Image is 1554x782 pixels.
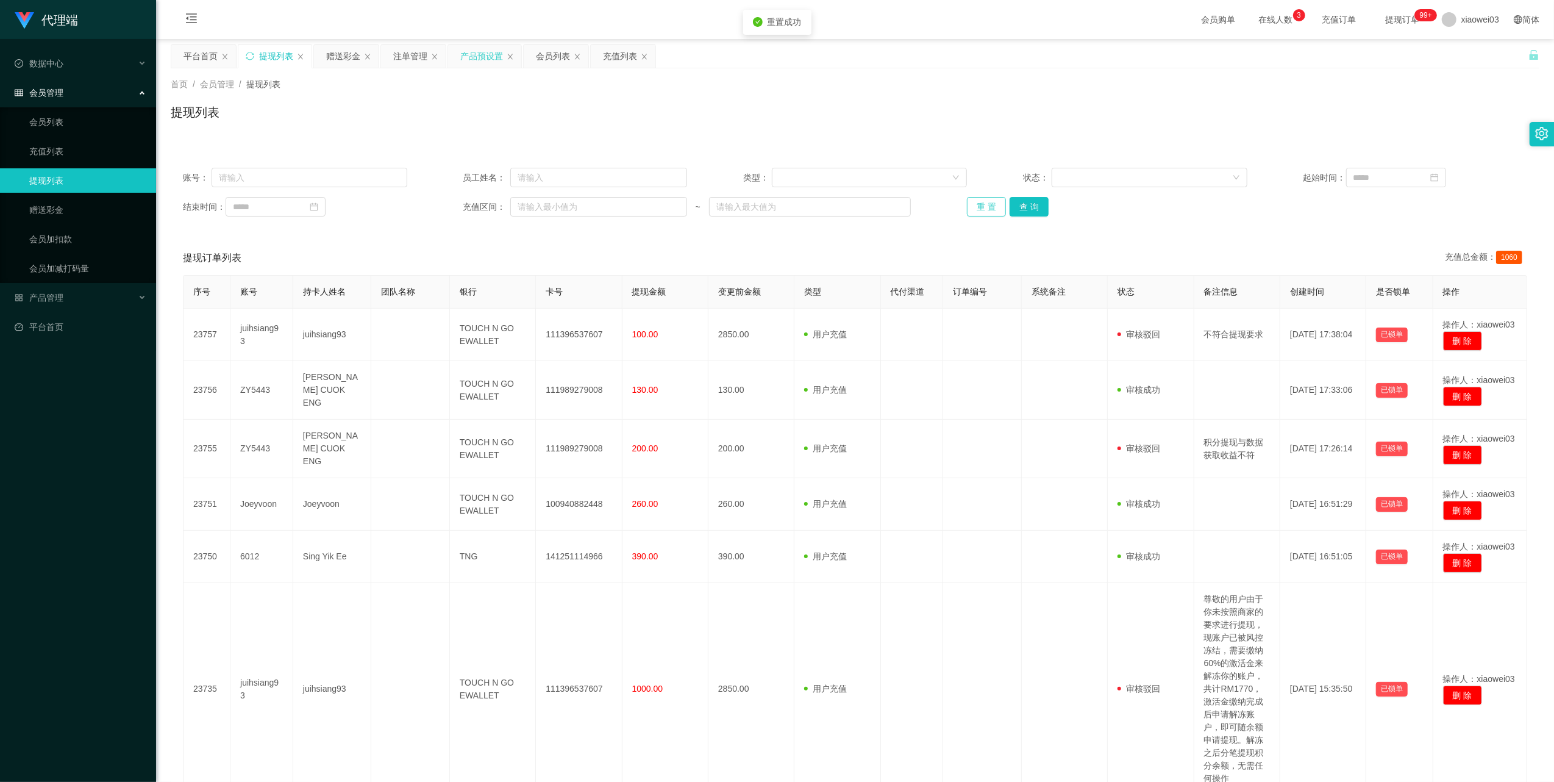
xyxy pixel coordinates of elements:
[29,198,146,222] a: 赠送彩金
[510,168,687,187] input: 请输入
[393,45,427,68] div: 注单管理
[184,420,230,478] td: 23755
[953,287,987,296] span: 订单编号
[183,171,212,184] span: 账号：
[364,53,371,60] i: 图标: close
[450,420,536,478] td: TOUCH N GO EWALLET
[239,79,241,89] span: /
[450,531,536,583] td: TNG
[1376,682,1408,697] button: 已锁单
[1290,287,1324,296] span: 创建时间
[184,531,230,583] td: 23750
[184,361,230,420] td: 23756
[1117,385,1160,395] span: 审核成功
[546,287,563,296] span: 卡号
[171,103,219,121] h1: 提现列表
[536,361,622,420] td: 111989279008
[1443,387,1482,406] button: 删 除
[1496,251,1522,264] span: 1060
[804,385,847,395] span: 用户充值
[230,531,293,583] td: 6012
[536,478,622,531] td: 100940882448
[1280,478,1366,531] td: [DATE] 16:51:29
[193,287,210,296] span: 序号
[15,59,23,68] i: 图标: check-circle-o
[1376,442,1408,456] button: 已锁单
[1117,684,1160,694] span: 审核驳回
[641,53,648,60] i: 图标: close
[632,499,658,509] span: 260.00
[15,88,63,98] span: 会员管理
[1280,361,1366,420] td: [DATE] 17:33:06
[1376,328,1408,342] button: 已锁单
[708,531,794,583] td: 390.00
[1514,15,1522,24] i: 图标: global
[15,293,63,303] span: 产品管理
[708,361,794,420] td: 130.00
[632,443,658,453] span: 200.00
[293,309,372,361] td: juihsiang93
[450,361,536,420] td: TOUCH N GO EWALLET
[183,251,241,265] span: 提现订单列表
[1194,309,1280,361] td: 不符合提现要求
[1376,383,1408,398] button: 已锁单
[230,420,293,478] td: ZY5443
[1443,331,1482,351] button: 删 除
[326,45,360,68] div: 赠送彩金
[1445,251,1527,265] div: 充值总金额：
[29,139,146,163] a: 充值列表
[15,88,23,97] i: 图标: table
[1443,686,1482,705] button: 删 除
[1010,197,1049,217] button: 查 询
[29,227,146,251] a: 会员加扣款
[1415,9,1437,21] sup: 1207
[574,53,581,60] i: 图标: close
[1443,434,1515,443] span: 操作人：xiaowei03
[303,287,346,296] span: 持卡人姓名
[29,168,146,193] a: 提现列表
[297,53,304,60] i: 图标: close
[1443,674,1515,684] span: 操作人：xiaowei03
[1117,443,1160,453] span: 审核驳回
[1443,489,1515,499] span: 操作人：xiaowei03
[1535,127,1549,140] i: 图标: setting
[768,17,802,27] span: 重置成功
[1528,49,1539,60] i: 图标: unlock
[1443,375,1515,385] span: 操作人：xiaowei03
[200,79,234,89] span: 会员管理
[632,287,666,296] span: 提现金额
[184,309,230,361] td: 23757
[293,420,372,478] td: [PERSON_NAME] CUOK ENG
[381,287,415,296] span: 团队名称
[1023,171,1052,184] span: 状态：
[1443,542,1515,551] span: 操作人：xiaowei03
[1380,15,1426,24] span: 提现订单
[1297,9,1301,21] p: 3
[1443,320,1515,329] span: 操作人：xiaowei03
[603,45,637,68] div: 充值列表
[293,531,372,583] td: Sing Yik Ee
[29,110,146,134] a: 会员列表
[708,420,794,478] td: 200.00
[460,45,503,68] div: 产品预设置
[310,203,318,211] i: 图标: calendar
[804,329,847,339] span: 用户充值
[15,293,23,302] i: 图标: appstore-o
[450,478,536,531] td: TOUCH N GO EWALLET
[450,309,536,361] td: TOUCH N GO EWALLET
[212,168,407,187] input: 请输入
[246,79,280,89] span: 提现列表
[632,551,658,561] span: 390.00
[259,45,293,68] div: 提现列表
[804,287,821,296] span: 类型
[15,315,146,339] a: 图标: dashboard平台首页
[230,361,293,420] td: ZY5443
[230,309,293,361] td: juihsiang93
[632,385,658,395] span: 130.00
[1443,287,1460,296] span: 操作
[15,15,78,24] a: 代理端
[246,52,254,60] i: 图标: sync
[507,53,514,60] i: 图标: close
[29,256,146,281] a: 会员加减打码量
[536,45,570,68] div: 会员列表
